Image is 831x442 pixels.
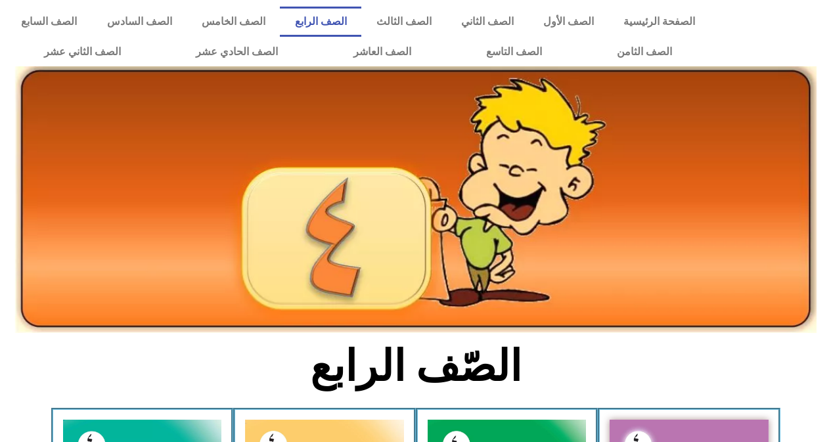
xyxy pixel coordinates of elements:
[280,7,361,37] a: الصف الرابع
[449,37,579,67] a: الصف التاسع
[446,7,528,37] a: الصف الثاني
[7,37,158,67] a: الصف الثاني عشر
[92,7,187,37] a: الصف السادس
[198,341,633,392] h2: الصّف الرابع
[528,7,608,37] a: الصف الأول
[579,37,709,67] a: الصف الثامن
[158,37,315,67] a: الصف الحادي عشر
[187,7,280,37] a: الصف الخامس
[608,7,709,37] a: الصفحة الرئيسية
[7,7,92,37] a: الصف السابع
[361,7,446,37] a: الصف الثالث
[316,37,449,67] a: الصف العاشر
